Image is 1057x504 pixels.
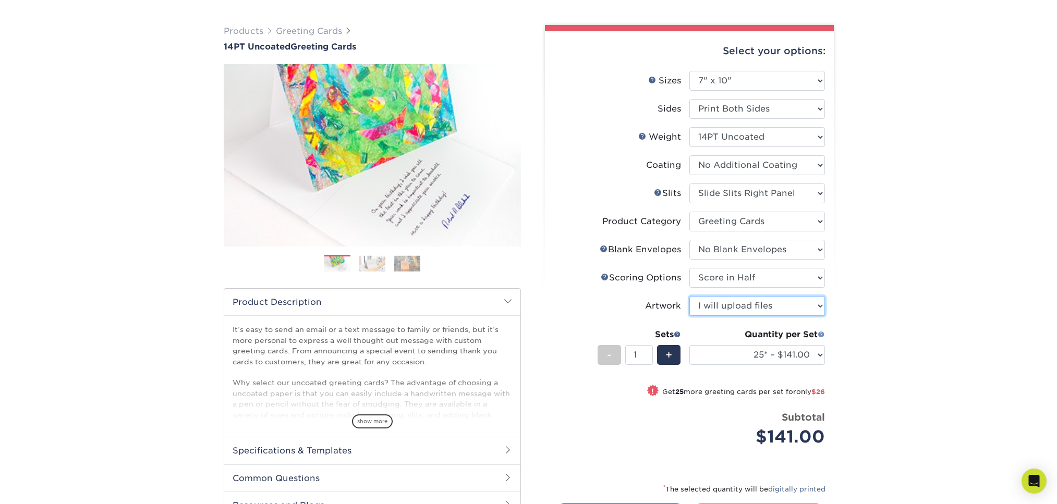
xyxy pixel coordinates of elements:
div: Open Intercom Messenger [1022,469,1047,494]
div: Artwork [645,300,681,312]
div: Sets [598,328,681,341]
h2: Specifications & Templates [224,437,520,464]
div: Sizes [648,75,681,87]
div: Blank Envelopes [600,243,681,256]
a: digitally printed [768,485,825,493]
div: Sides [658,103,681,115]
small: Get more greeting cards per set for [662,388,825,398]
h2: Common Questions [224,464,520,491]
a: Greeting Cards [276,26,342,36]
img: Greeting Cards 01 [324,255,350,274]
p: It’s easy to send an email or a text message to family or friends, but it’s more personal to expr... [233,324,512,462]
a: 14PT UncoatedGreeting Cards [224,42,521,52]
div: $141.00 [697,424,825,449]
div: Coating [646,159,681,171]
span: 14PT Uncoated [224,42,290,52]
div: Weight [638,131,681,143]
img: Greeting Cards 02 [359,255,385,272]
span: ! [651,386,654,397]
div: Scoring Options [601,272,681,284]
strong: 25 [675,388,684,396]
span: only [796,388,825,396]
strong: Subtotal [782,411,825,423]
span: $26 [811,388,825,396]
h1: Greeting Cards [224,42,521,52]
span: + [665,347,672,363]
small: The selected quantity will be [663,485,825,493]
div: Quantity per Set [689,328,825,341]
span: - [607,347,612,363]
div: Select your options: [553,31,825,71]
h2: Product Description [224,289,520,315]
div: Product Category [602,215,681,228]
img: 14PT Uncoated 01 [224,53,521,258]
span: show more [352,414,393,428]
a: Products [224,26,263,36]
div: Slits [654,187,681,200]
img: Greeting Cards 03 [394,255,420,272]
